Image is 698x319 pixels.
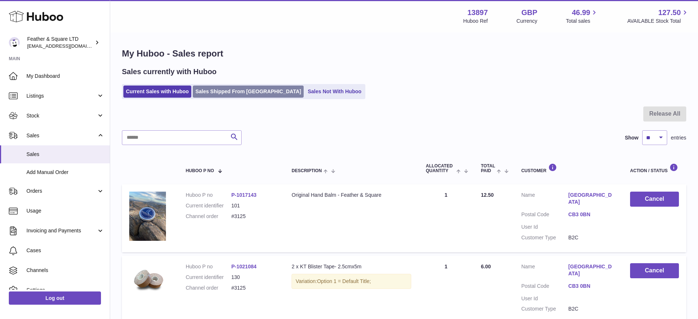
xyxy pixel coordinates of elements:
[122,48,686,59] h1: My Huboo - Sales report
[630,163,679,173] div: Action / Status
[123,86,191,98] a: Current Sales with Huboo
[521,224,568,231] dt: User Id
[26,267,104,274] span: Channels
[568,283,615,290] a: CB3 0BN
[26,151,104,158] span: Sales
[292,168,322,173] span: Description
[568,305,615,312] dd: B2C
[26,247,104,254] span: Cases
[26,73,104,80] span: My Dashboard
[231,274,277,281] dd: 130
[292,274,411,289] div: Variation:
[26,188,97,195] span: Orders
[26,132,97,139] span: Sales
[231,264,257,269] a: P-1021084
[231,284,277,291] dd: #3125
[9,291,101,305] a: Log out
[231,213,277,220] dd: #3125
[186,202,231,209] dt: Current identifier
[27,43,108,49] span: [EMAIL_ADDRESS][DOMAIN_NAME]
[26,169,104,176] span: Add Manual Order
[568,263,615,277] a: [GEOGRAPHIC_DATA]
[625,134,639,141] label: Show
[186,274,231,281] dt: Current identifier
[317,278,371,284] span: Option 1 = Default Title;
[26,93,97,99] span: Listings
[419,184,474,252] td: 1
[658,8,681,18] span: 127.50
[481,164,495,173] span: Total paid
[627,8,689,25] a: 127.50 AVAILABLE Stock Total
[630,192,679,207] button: Cancel
[26,207,104,214] span: Usage
[630,263,679,278] button: Cancel
[9,37,20,48] img: feathernsquare@gmail.com
[521,234,568,241] dt: Customer Type
[481,264,491,269] span: 6.00
[572,8,590,18] span: 46.99
[568,211,615,218] a: CB3 0BN
[566,18,598,25] span: Total sales
[186,284,231,291] dt: Channel order
[627,18,689,25] span: AVAILABLE Stock Total
[426,164,455,173] span: ALLOCATED Quantity
[186,168,214,173] span: Huboo P no
[566,8,598,25] a: 46.99 Total sales
[521,192,568,207] dt: Name
[517,18,538,25] div: Currency
[231,202,277,209] dd: 101
[568,192,615,206] a: [GEOGRAPHIC_DATA]
[521,211,568,220] dt: Postal Code
[481,192,494,198] span: 12.50
[521,295,568,302] dt: User Id
[186,263,231,270] dt: Huboo P no
[671,134,686,141] span: entries
[26,227,97,234] span: Invoicing and Payments
[186,213,231,220] dt: Channel order
[521,263,568,279] dt: Name
[521,305,568,312] dt: Customer Type
[129,192,166,240] img: il_fullxfull.5545322717_sv0z.jpg
[292,192,411,199] div: Original Hand Balm - Feather & Square
[521,283,568,291] dt: Postal Code
[129,263,166,312] img: Untitled_Artwork4.png
[27,36,93,50] div: Feather & Square LTD
[521,163,615,173] div: Customer
[463,18,488,25] div: Huboo Ref
[521,8,537,18] strong: GBP
[568,234,615,241] dd: B2C
[292,263,411,270] div: 2 x KT Blister Tape- 2.5cmx5m
[193,86,304,98] a: Sales Shipped From [GEOGRAPHIC_DATA]
[26,112,97,119] span: Stock
[305,86,364,98] a: Sales Not With Huboo
[122,67,217,77] h2: Sales currently with Huboo
[186,192,231,199] dt: Huboo P no
[467,8,488,18] strong: 13897
[26,287,104,294] span: Settings
[231,192,257,198] a: P-1017143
